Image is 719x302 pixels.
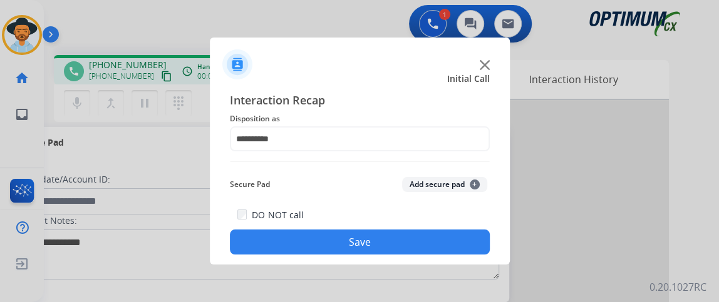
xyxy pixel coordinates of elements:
img: contact-recap-line.svg [230,161,490,162]
button: Save [230,229,490,254]
button: Add secure pad+ [402,177,487,192]
p: 0.20.1027RC [649,279,706,294]
span: Secure Pad [230,177,270,192]
img: contactIcon [222,49,252,79]
span: Initial Call [447,73,490,85]
span: + [470,179,480,189]
span: Disposition as [230,111,490,126]
span: Interaction Recap [230,91,490,111]
label: DO NOT call [252,209,303,221]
